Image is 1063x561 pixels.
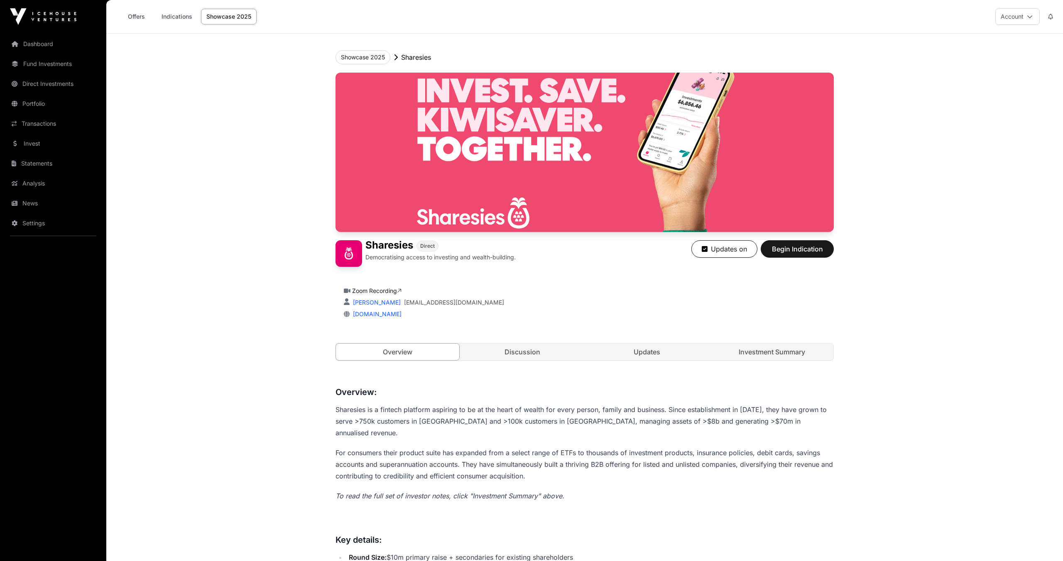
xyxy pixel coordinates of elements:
[7,35,100,53] a: Dashboard
[401,52,431,62] p: Sharesies
[156,9,198,24] a: Indications
[120,9,153,24] a: Offers
[365,253,516,261] p: Democratising access to investing and wealth-building.
[351,299,401,306] a: [PERSON_NAME]
[404,298,504,307] a: [EMAIL_ADDRESS][DOMAIN_NAME]
[7,75,100,93] a: Direct Investments
[7,55,100,73] a: Fund Investments
[336,73,834,232] img: Sharesies
[336,447,834,482] p: For consumers their product suite has expanded from a select range of ETFs to thousands of invest...
[336,533,834,546] h3: Key details:
[771,244,823,254] span: Begin Indication
[336,50,390,64] button: Showcase 2025
[350,310,402,317] a: [DOMAIN_NAME]
[10,8,76,25] img: Icehouse Ventures Logo
[336,343,460,361] a: Overview
[995,8,1040,25] button: Account
[336,240,362,267] img: Sharesies
[7,174,100,193] a: Analysis
[585,344,709,360] a: Updates
[420,243,435,249] span: Direct
[461,344,584,360] a: Discussion
[710,344,834,360] a: Investment Summary
[336,344,833,360] nav: Tabs
[7,214,100,232] a: Settings
[352,287,402,294] a: Zoom Recording
[7,194,100,212] a: News
[365,240,413,251] h1: Sharesies
[336,385,834,399] h3: Overview:
[691,240,757,258] button: Updates on
[336,492,564,500] em: To read the full set of investor notes, click "Investment Summary" above.
[7,154,100,173] a: Statements
[336,404,834,439] p: Sharesies is a fintech platform aspiring to be at the heart of wealth for every person, family an...
[7,115,100,133] a: Transactions
[761,240,834,258] button: Begin Indication
[761,249,834,257] a: Begin Indication
[201,9,257,24] a: Showcase 2025
[7,95,100,113] a: Portfolio
[7,134,100,153] a: Invest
